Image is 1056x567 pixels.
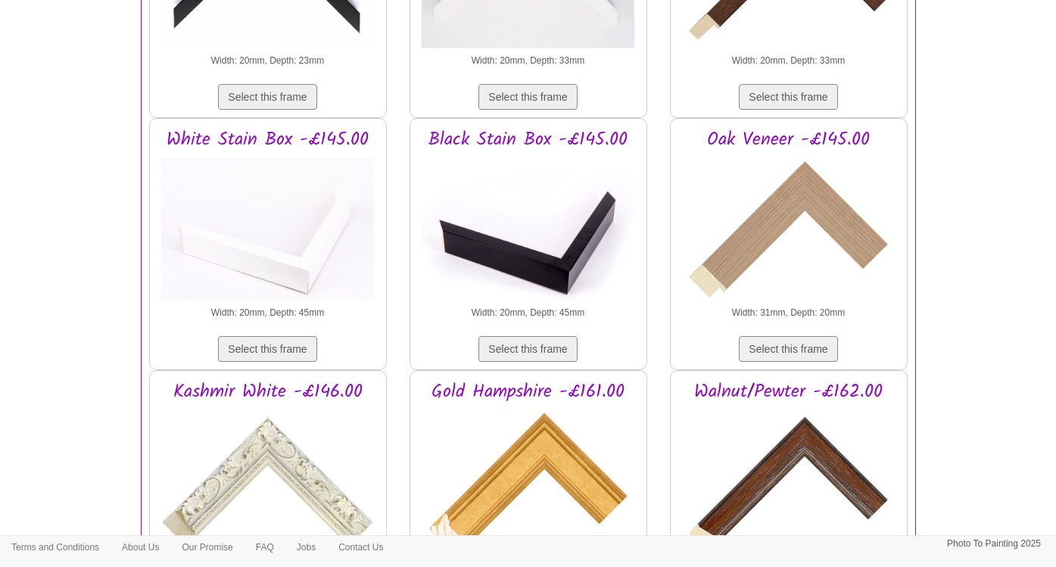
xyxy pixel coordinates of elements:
[567,125,628,154] span: £145.00
[678,382,899,402] h3: Walnut/Pewter -
[218,84,316,110] button: Select this frame
[682,407,895,558] img: Walnut/Pewter
[739,84,837,110] button: Select this frame
[161,154,374,305] img: White Stain Box
[285,536,327,559] a: Jobs
[218,336,316,362] button: Select this frame
[418,53,639,69] p: Width: 20mm, Depth: 33mm
[157,53,378,69] p: Width: 20mm, Depth: 23mm
[302,377,363,407] span: £146.00
[308,125,369,154] span: £145.00
[678,305,899,321] p: Width: 31mm, Depth: 20mm
[478,336,577,362] button: Select this frame
[568,377,625,407] span: £161.00
[111,536,170,559] a: About Us
[821,377,883,407] span: £162.00
[327,536,394,559] a: Contact Us
[418,130,639,150] h3: Black Stain Box -
[157,305,378,321] p: Width: 20mm, Depth: 45mm
[161,407,374,558] img: Kashmir White
[678,53,899,69] p: Width: 20mm, Depth: 33mm
[422,154,634,305] img: Black Stain Box
[418,382,639,402] h3: Gold Hampshire -
[739,336,837,362] button: Select this frame
[418,305,639,321] p: Width: 20mm, Depth: 45mm
[809,125,870,154] span: £145.00
[422,407,634,558] img: Gold Hampshire
[478,84,577,110] button: Select this frame
[678,130,899,150] h3: Oak Veneer -
[682,154,895,305] img: Oak Veneer
[157,130,378,150] h3: White Stain Box -
[947,536,1041,552] p: Photo To Painting 2025
[170,536,244,559] a: Our Promise
[245,536,285,559] a: FAQ
[157,382,378,402] h3: Kashmir White -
